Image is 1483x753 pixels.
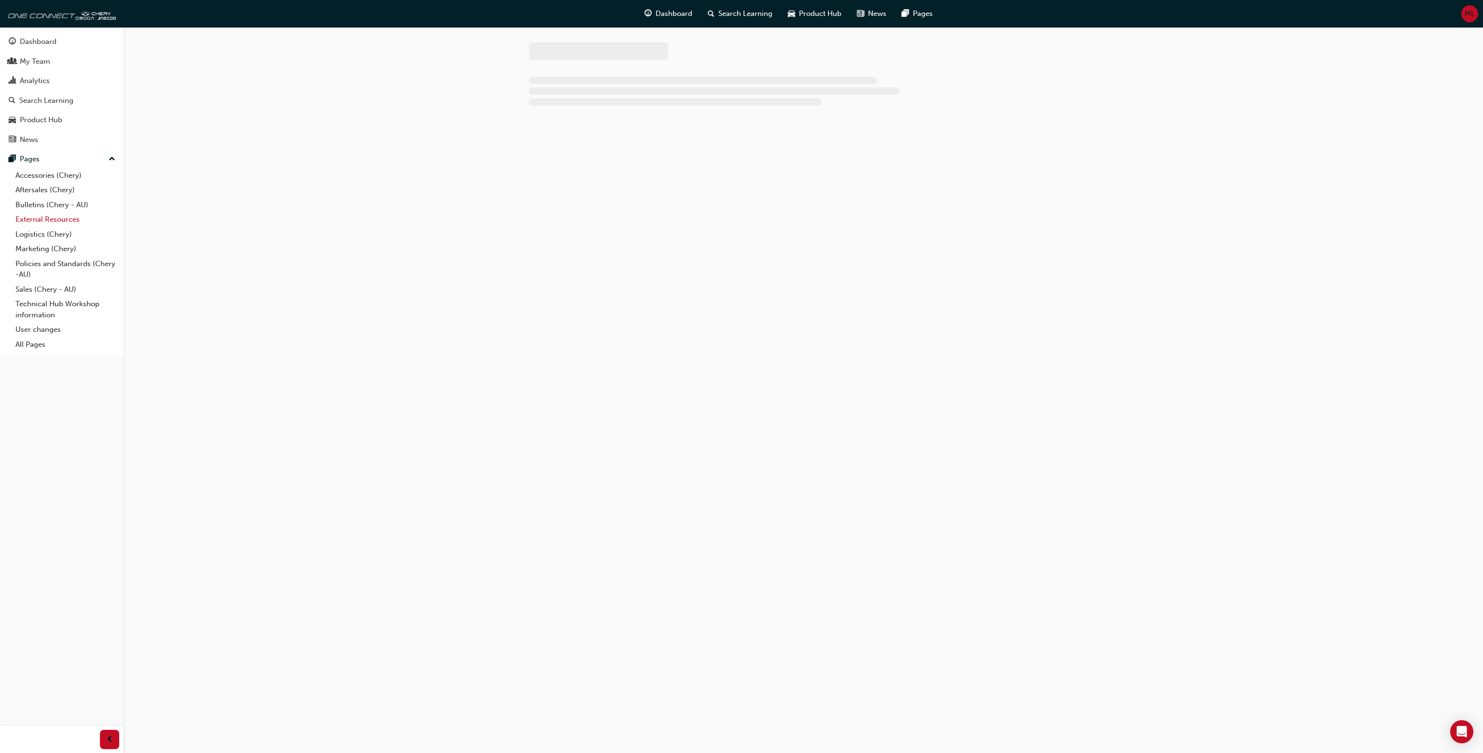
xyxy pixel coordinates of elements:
span: car-icon [788,8,795,20]
span: Product Hub [799,8,841,19]
a: Marketing (Chery) [12,242,119,256]
span: prev-icon [106,734,113,746]
span: news-icon [857,8,864,20]
span: news-icon [9,136,16,144]
div: Open Intercom Messenger [1450,720,1473,743]
span: Search Learning [718,8,772,19]
a: My Team [4,53,119,71]
a: Product Hub [4,111,119,129]
div: Analytics [20,75,50,86]
div: Search Learning [19,95,73,106]
span: guage-icon [644,8,652,20]
a: car-iconProduct Hub [780,4,849,24]
a: All Pages [12,337,119,352]
a: User changes [12,322,119,337]
span: search-icon [9,97,15,105]
span: News [868,8,886,19]
span: ML [1465,8,1475,19]
div: Dashboard [20,36,56,47]
a: Policies and Standards (Chery -AU) [12,256,119,282]
a: News [4,131,119,149]
div: Product Hub [20,114,62,126]
span: pages-icon [9,155,16,164]
a: news-iconNews [849,4,894,24]
a: pages-iconPages [894,4,940,24]
span: up-icon [109,153,115,166]
span: pages-icon [902,8,909,20]
button: Pages [4,150,119,168]
a: Accessories (Chery) [12,168,119,183]
a: Analytics [4,72,119,90]
button: DashboardMy TeamAnalyticsSearch LearningProduct HubNews [4,31,119,150]
div: News [20,134,38,145]
a: search-iconSearch Learning [700,4,780,24]
span: car-icon [9,116,16,125]
a: Bulletins (Chery - AU) [12,198,119,213]
a: Technical Hub Workshop information [12,297,119,322]
span: Pages [913,8,933,19]
span: people-icon [9,57,16,66]
a: Sales (Chery - AU) [12,282,119,297]
span: guage-icon [9,38,16,46]
a: Dashboard [4,33,119,51]
a: Search Learning [4,92,119,110]
div: My Team [20,56,50,67]
button: ML [1461,5,1478,22]
div: Pages [20,154,40,165]
img: oneconnect [5,4,116,23]
span: chart-icon [9,77,16,85]
a: Logistics (Chery) [12,227,119,242]
span: search-icon [708,8,714,20]
span: Dashboard [656,8,692,19]
a: guage-iconDashboard [637,4,700,24]
a: Aftersales (Chery) [12,183,119,198]
a: External Resources [12,212,119,227]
